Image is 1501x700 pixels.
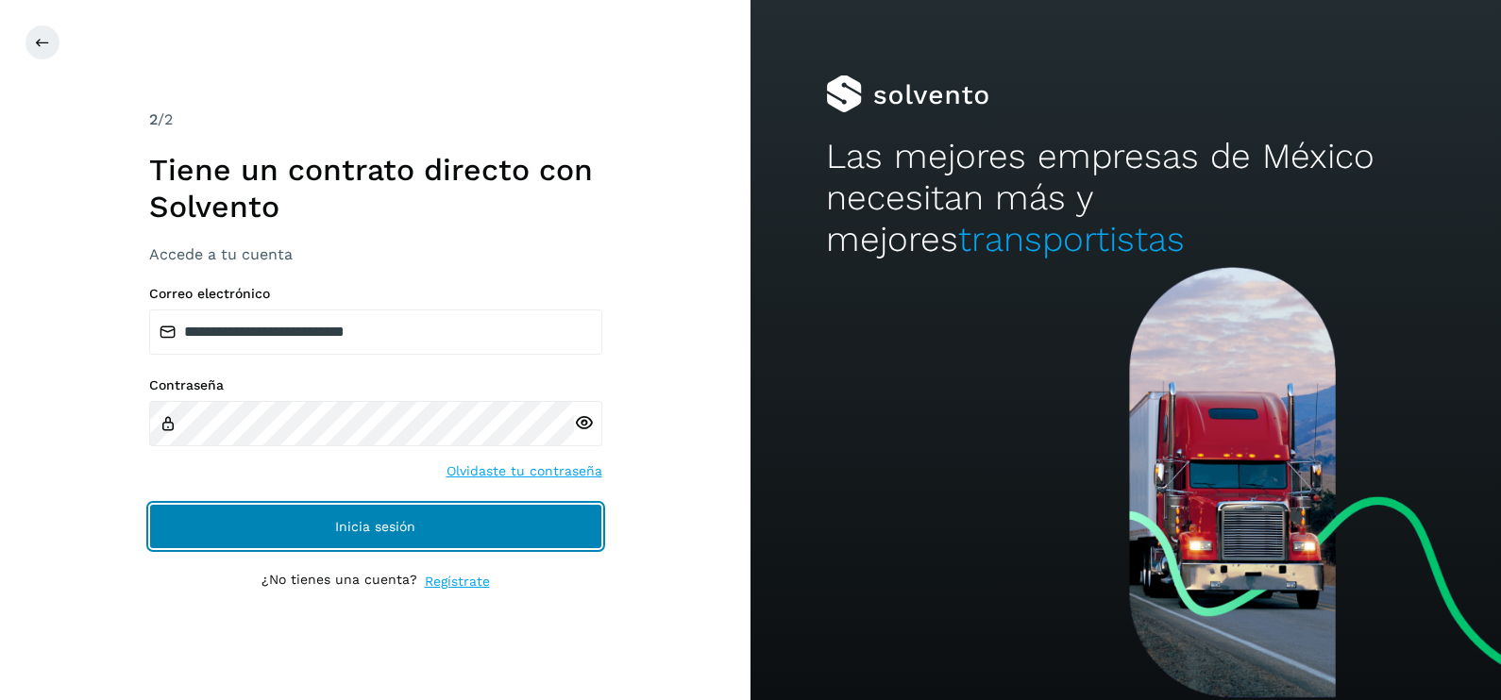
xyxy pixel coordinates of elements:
h3: Accede a tu cuenta [149,245,602,263]
button: Inicia sesión [149,504,602,549]
span: transportistas [958,219,1185,259]
h2: Las mejores empresas de México necesitan más y mejores [826,136,1426,261]
h1: Tiene un contrato directo con Solvento [149,152,602,225]
span: 2 [149,110,158,128]
label: Contraseña [149,377,602,393]
a: Olvidaste tu contraseña [447,461,602,481]
p: ¿No tienes una cuenta? [261,572,417,592]
label: Correo electrónico [149,286,602,302]
a: Regístrate [425,572,490,592]
span: Inicia sesión [335,520,415,533]
div: /2 [149,108,602,131]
